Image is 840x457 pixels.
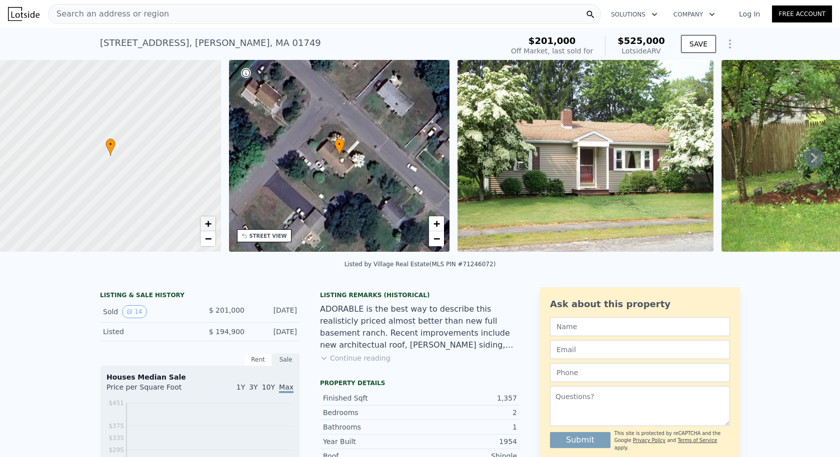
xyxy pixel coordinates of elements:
[100,291,300,301] div: LISTING & SALE HISTORY
[323,437,420,447] div: Year Built
[334,138,344,156] div: •
[420,408,517,418] div: 2
[550,363,730,382] input: Phone
[334,140,344,149] span: •
[108,435,124,442] tspan: $335
[665,5,723,23] button: Company
[420,422,517,432] div: 1
[204,217,211,230] span: +
[236,383,245,391] span: 1Y
[323,393,420,403] div: Finished Sqft
[200,231,215,246] a: Zoom out
[550,297,730,311] div: Ask about this property
[249,232,287,240] div: STREET VIEW
[108,447,124,454] tspan: $295
[122,305,146,318] button: View historical data
[249,383,257,391] span: 3Y
[550,317,730,336] input: Name
[106,372,293,382] div: Houses Median Sale
[108,423,124,430] tspan: $375
[108,400,124,407] tspan: $451
[433,217,440,230] span: +
[48,8,169,20] span: Search an address or region
[244,353,272,366] div: Rent
[633,438,665,443] a: Privacy Policy
[433,232,440,245] span: −
[511,46,593,56] div: Off Market, last sold for
[209,306,244,314] span: $ 201,000
[550,340,730,359] input: Email
[344,261,496,268] div: Listed by Village Real Estate (MLS PIN #71246072)
[272,353,300,366] div: Sale
[420,393,517,403] div: 1,357
[320,291,520,299] div: Listing Remarks (Historical)
[429,216,444,231] a: Zoom in
[720,34,740,54] button: Show Options
[681,35,716,53] button: SAVE
[727,9,772,19] a: Log In
[528,35,576,46] span: $201,000
[204,232,211,245] span: −
[617,35,665,46] span: $525,000
[252,305,297,318] div: [DATE]
[209,328,244,336] span: $ 194,900
[103,305,192,318] div: Sold
[320,353,390,363] button: Continue reading
[420,437,517,447] div: 1954
[262,383,275,391] span: 10Y
[320,303,520,351] div: ADORABLE is the best way to describe this realisticly priced almost better than new full basement...
[320,379,520,387] div: Property details
[617,46,665,56] div: Lotside ARV
[8,7,39,21] img: Lotside
[105,140,115,149] span: •
[550,432,610,448] button: Submit
[323,422,420,432] div: Bathrooms
[105,138,115,156] div: •
[614,430,730,452] div: This site is protected by reCAPTCHA and the Google and apply.
[429,231,444,246] a: Zoom out
[772,5,832,22] a: Free Account
[106,382,200,398] div: Price per Square Foot
[279,383,293,393] span: Max
[323,408,420,418] div: Bedrooms
[457,60,713,252] img: Sale: 136991011 Parcel: 115793731
[603,5,665,23] button: Solutions
[100,36,321,50] div: [STREET_ADDRESS] , [PERSON_NAME] , MA 01749
[252,327,297,337] div: [DATE]
[677,438,717,443] a: Terms of Service
[200,216,215,231] a: Zoom in
[103,327,192,337] div: Listed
